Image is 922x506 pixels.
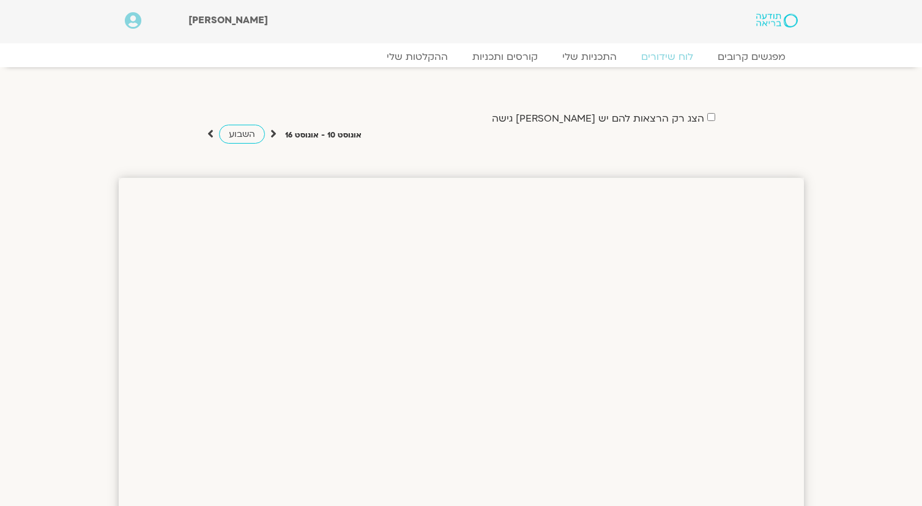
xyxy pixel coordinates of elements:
[629,51,705,63] a: לוח שידורים
[125,51,798,63] nav: Menu
[219,125,265,144] a: השבוע
[374,51,460,63] a: ההקלטות שלי
[188,13,268,27] span: [PERSON_NAME]
[460,51,550,63] a: קורסים ותכניות
[229,128,255,140] span: השבוע
[550,51,629,63] a: התכניות שלי
[285,129,362,142] p: אוגוסט 10 - אוגוסט 16
[492,113,704,124] label: הצג רק הרצאות להם יש [PERSON_NAME] גישה
[705,51,798,63] a: מפגשים קרובים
